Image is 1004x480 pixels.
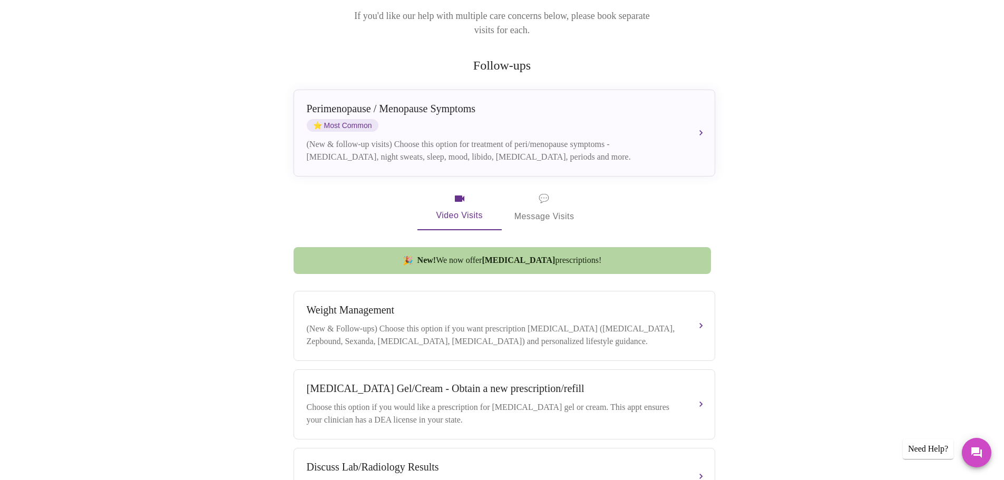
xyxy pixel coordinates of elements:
h2: Follow-ups [291,58,713,73]
button: Messages [962,438,991,467]
strong: New! [417,256,436,265]
div: Perimenopause / Menopause Symptoms [307,103,681,115]
span: Most Common [307,119,378,132]
div: [MEDICAL_DATA] Gel/Cream - Obtain a new prescription/refill [307,383,681,395]
button: Weight Management(New & Follow-ups) Choose this option if you want prescription [MEDICAL_DATA] ([... [294,291,715,361]
div: Weight Management [307,304,681,316]
div: Choose this option if you would like a prescription for [MEDICAL_DATA] gel or cream. This appt en... [307,401,681,426]
div: Discuss Lab/Radiology Results [307,461,681,473]
button: Perimenopause / Menopause SymptomsstarMost Common(New & follow-up visits) Choose this option for ... [294,90,715,177]
strong: [MEDICAL_DATA] [482,256,555,265]
p: If you'd like our help with multiple care concerns below, please book separate visits for each. [340,9,665,37]
span: Message Visits [514,191,574,224]
span: Video Visits [430,192,489,223]
span: star [313,121,322,130]
div: Need Help? [903,439,953,459]
button: [MEDICAL_DATA] Gel/Cream - Obtain a new prescription/refillChoose this option if you would like a... [294,369,715,439]
span: new [403,256,413,266]
span: message [539,191,549,206]
div: (New & Follow-ups) Choose this option if you want prescription [MEDICAL_DATA] ([MEDICAL_DATA], Ze... [307,322,681,348]
div: (New & follow-up visits) Choose this option for treatment of peri/menopause symptoms - [MEDICAL_D... [307,138,681,163]
span: We now offer prescriptions! [417,256,602,265]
